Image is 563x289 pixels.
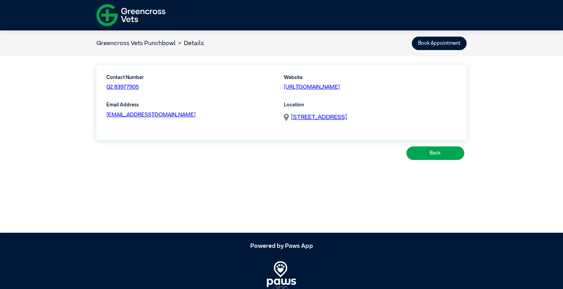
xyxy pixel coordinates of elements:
li: Details [176,39,204,48]
a: Greencross Vets Punchbowl [96,40,176,47]
span: [STREET_ADDRESS] [291,114,347,121]
button: Book Appointment [412,37,467,50]
nav: breadcrumb [96,39,204,48]
label: Website [284,74,456,81]
h5: Powered by Paws App [96,243,467,250]
a: [URL][DOMAIN_NAME] [284,84,340,90]
a: 02 83977905 [106,84,139,90]
a: [EMAIL_ADDRESS][DOMAIN_NAME] [106,112,196,118]
label: Location [284,101,456,109]
label: Email Address [106,101,279,109]
label: Contact Number [106,74,189,81]
button: Back [406,146,464,160]
img: f-logo [96,2,165,29]
a: [STREET_ADDRESS] [291,113,347,122]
